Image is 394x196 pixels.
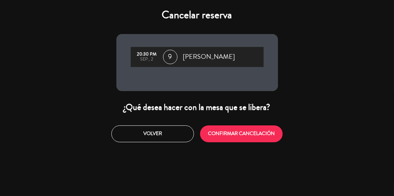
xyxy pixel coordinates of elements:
[116,9,278,21] h4: Cancelar reserva
[111,125,194,142] button: Volver
[163,50,177,64] span: 9
[200,125,283,142] button: CONFIRMAR CANCELACIÓN
[134,57,159,62] div: sep., 2
[116,102,278,113] div: ¿Qué desea hacer con la mesa que se libera?
[134,52,159,57] div: 20:30 PM
[183,52,235,62] span: [PERSON_NAME]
